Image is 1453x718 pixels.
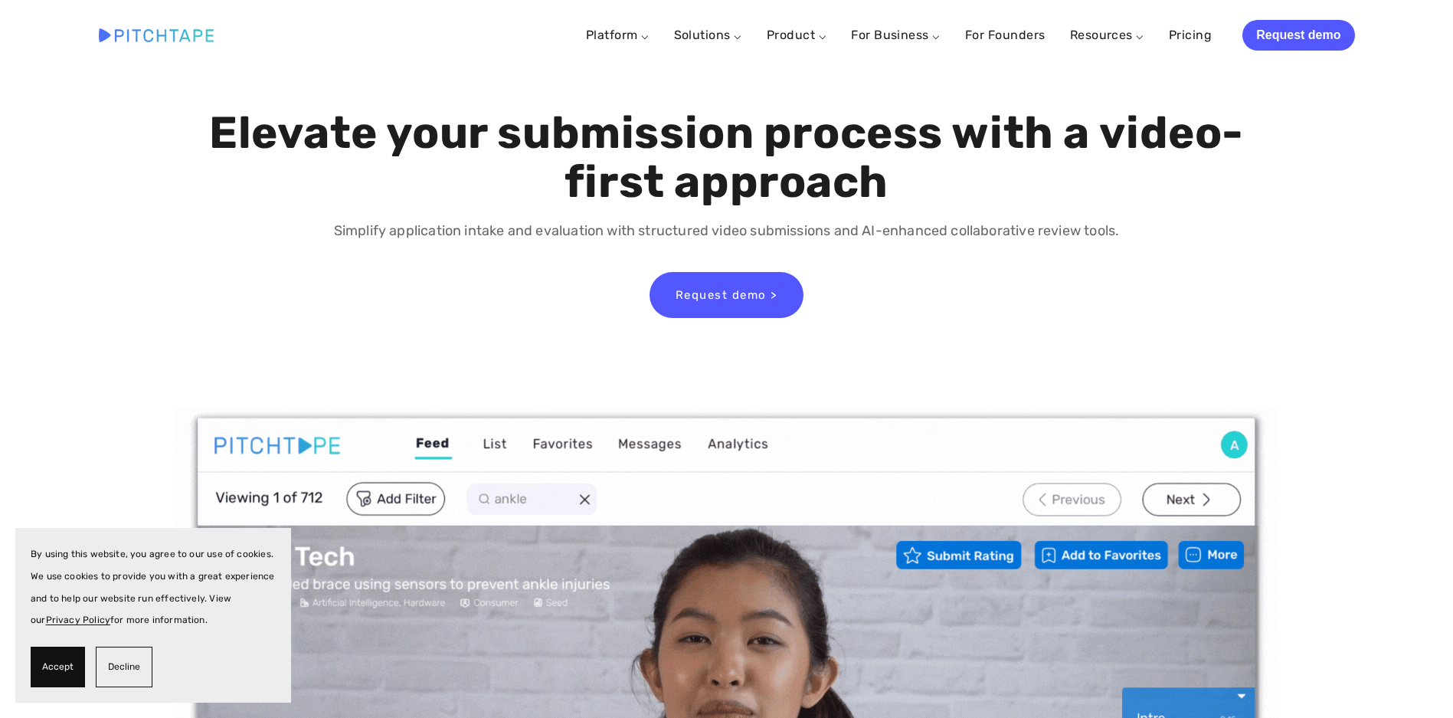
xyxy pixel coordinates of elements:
a: Platform ⌵ [586,28,650,42]
a: Pricing [1169,21,1212,49]
img: Pitchtape | Video Submission Management Software [99,28,214,41]
p: Simplify application intake and evaluation with structured video submissions and AI-enhanced coll... [205,220,1248,242]
span: Decline [108,656,140,678]
section: Cookie banner [15,528,291,703]
a: Product ⌵ [767,28,826,42]
button: Accept [31,647,85,687]
iframe: Chat Widget [1376,644,1453,718]
span: Accept [42,656,74,678]
a: Request demo [1242,20,1354,51]
a: Privacy Policy [46,615,111,625]
a: For Founders [965,21,1046,49]
button: Decline [96,647,152,687]
p: By using this website, you agree to our use of cookies. We use cookies to provide you with a grea... [31,543,276,631]
a: Resources ⌵ [1070,28,1144,42]
a: Request demo > [650,272,803,318]
a: For Business ⌵ [851,28,941,42]
a: Solutions ⌵ [674,28,742,42]
h1: Elevate your submission process with a video-first approach [205,109,1248,207]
